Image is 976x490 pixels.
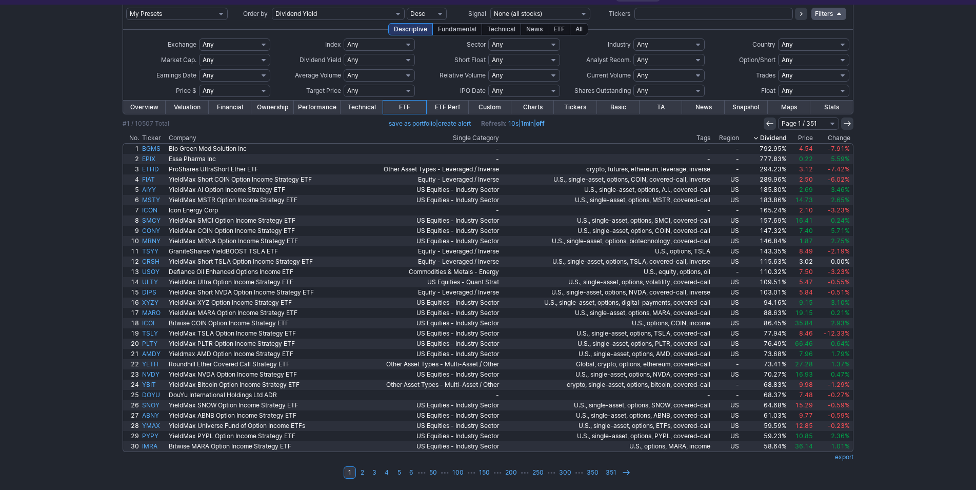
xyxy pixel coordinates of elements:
[712,369,741,380] a: US
[123,246,141,257] a: 11
[123,257,141,267] a: 12
[352,195,500,205] a: US Equities - Industry Sector
[712,144,741,154] a: -
[810,101,853,114] a: Stats
[167,205,352,215] a: Icon Energy Corp
[799,206,813,214] span: 2.10
[814,257,853,267] a: 0.00%
[712,174,741,185] a: US
[597,101,640,114] a: Basic
[712,185,741,195] a: US
[123,359,141,369] a: 22
[788,185,814,195] a: 2.69
[712,349,741,359] a: US
[712,339,741,349] a: US
[788,246,814,257] a: 8.49
[167,195,352,205] a: YieldMax MSTR Option Income Strategy ETF
[640,101,682,114] a: TA
[814,339,853,349] a: 0.64%
[352,174,500,185] a: Equity - Leveraged / Inverse
[799,329,813,337] span: 8.46
[123,205,141,215] a: 7
[814,246,853,257] a: -2.19%
[828,247,850,255] span: -2.19%
[511,101,554,114] a: Charts
[788,205,814,215] a: 2.10
[795,217,813,224] span: 16.41
[814,205,853,215] a: -3.23%
[548,23,570,35] div: ETF
[799,227,813,234] span: 7.40
[831,309,850,317] span: 0.21%
[831,350,850,358] span: 1.79%
[828,381,850,388] span: -1.29%
[799,247,813,255] span: 8.49
[352,380,500,390] a: Other Asset Types - Multi-Asset / Other
[167,185,352,195] a: YieldMax AI Option Income Strategy ETF
[352,328,500,339] a: US Equities - Industry Sector
[141,164,167,174] a: ETHD
[814,287,853,298] a: -0.51%
[141,349,167,359] a: AMDY
[741,215,788,226] a: 157.69%
[352,308,500,318] a: US Equities - Industry Sector
[501,185,712,195] a: U.S., single-asset, options, A.I., covered-call
[712,236,741,246] a: US
[831,155,850,163] span: 5.59%
[141,154,167,164] a: EPIX
[788,144,814,154] a: 4.54
[795,309,813,317] span: 19.15
[352,215,500,226] a: US Equities - Industry Sector
[521,120,534,127] a: 1min
[508,120,519,127] a: 10s
[799,299,813,306] span: 9.15
[828,175,850,183] span: -6.02%
[788,277,814,287] a: 5.47
[167,287,352,298] a: YieldMax Short NVDA Option Income Strategy ETF
[788,164,814,174] a: 3.12
[501,154,712,164] a: -
[141,144,167,154] a: BGMS
[536,120,545,127] a: off
[141,267,167,277] a: USOY
[741,164,788,174] a: 294.23%
[788,328,814,339] a: 8.46
[570,23,588,35] div: All
[814,380,853,390] a: -1.29%
[741,298,788,308] a: 94.16%
[799,350,813,358] span: 7.96
[814,359,853,369] a: 1.37%
[501,215,712,226] a: U.S., single-asset, options, SMCI, covered-call
[352,226,500,236] a: US Equities - Industry Sector
[167,226,352,236] a: YieldMax COIN Option Income Strategy ETF
[799,268,813,276] span: 7.50
[167,257,352,267] a: YieldMax Short TSLA Option Income Strategy ETF
[814,195,853,205] a: 2.65%
[167,339,352,349] a: YieldMax PLTR Option Income Strategy ETF
[141,226,167,236] a: CONY
[799,278,813,286] span: 5.47
[741,328,788,339] a: 77.94%
[828,145,850,152] span: -7.91%
[141,287,167,298] a: DIPS
[141,318,167,328] a: ICOI
[712,246,741,257] a: US
[799,288,813,296] span: 5.84
[831,196,850,204] span: 2.65%
[788,308,814,318] a: 19.15
[788,174,814,185] a: 2.50
[141,308,167,318] a: MARO
[341,101,383,114] a: Technical
[741,318,788,328] a: 86.45%
[712,195,741,205] a: US
[501,359,712,369] a: Global, crypto, options, ethereum, covered-call
[167,267,352,277] a: Defiance Oil Enhanced Options Income ETF
[741,380,788,390] a: 68.83%
[788,390,814,400] a: 7.48
[712,308,741,318] a: US
[141,195,167,205] a: MSTY
[352,318,500,328] a: US Equities - Industry Sector
[167,164,352,174] a: ProShares UltraShort Ether ETF
[167,369,352,380] a: YieldMax NVDA Option Income Strategy ETF
[123,215,141,226] a: 8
